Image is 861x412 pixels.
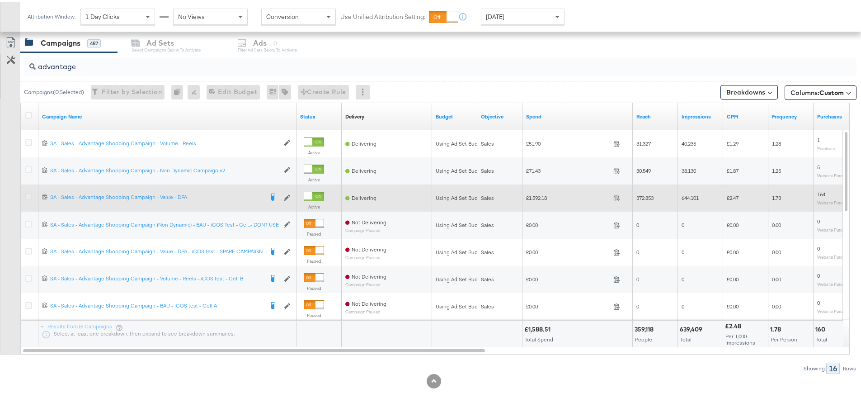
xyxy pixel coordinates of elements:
label: Paused [304,284,324,289]
span: Sales [481,274,494,281]
div: 160 [815,323,828,332]
span: Per 1,000 Impressions [725,331,755,344]
label: Active [304,202,324,208]
span: Not Delivering [352,271,386,278]
div: Using Ad Set Budget [436,220,486,227]
span: 0 [817,216,820,223]
span: Sales [481,301,494,308]
div: SA - Sales - Advantage Shopping Campaign - Value - DPA - iCOS test - SPARE CAMPAIGN [50,246,263,253]
a: The total amount spent to date. [526,111,629,118]
span: Not Delivering [352,244,386,251]
div: Delivery [345,111,364,118]
span: Custom [819,87,844,95]
a: SA - Sales - Advantage Shopping Campaign - Value - DPA - iCOS test - SPARE CAMPAIGN [50,246,263,255]
a: The average cost you've paid to have 1,000 impressions of your ad. [727,111,765,118]
span: 0 [817,243,820,250]
span: 5 [817,162,820,169]
span: 0 [682,301,684,308]
span: Delivering [352,166,376,172]
a: SA - Sales - Advantage Shopping Campaign - Volume - Reels - iCOS test - Cell B [50,273,263,282]
a: SA - Sales - Advantage Shopping Campaign - Volume - Reels [50,138,279,146]
span: No Views [178,11,205,19]
a: Your campaign name. [42,111,293,118]
span: £1.29 [727,138,739,145]
div: Campaigns ( 0 Selected) [24,86,84,95]
span: 0.00 [772,247,781,254]
label: Paused [304,311,324,317]
span: £0.00 [526,220,610,227]
sub: Website Purchases [817,307,854,312]
div: £2.48 [725,320,744,329]
div: Using Ad Set Budget [436,138,486,146]
div: SA - Sales - Advantage Shopping Campaign - Value - DPA [50,192,263,199]
span: 1.25 [772,166,781,172]
label: Active [304,175,324,181]
span: 1 Day Clicks [85,11,120,19]
a: The number of people your ad was served to. [636,111,674,118]
label: Paused [304,229,324,235]
div: 639,409 [680,323,705,332]
a: The maximum amount you're willing to spend on your ads, on average each day or over the lifetime ... [436,111,474,118]
div: Using Ad Set Budget [436,247,486,254]
span: Not Delivering [352,217,386,224]
span: 0 [682,247,684,254]
span: Total Spend [525,334,553,341]
div: SA - Sales - Advantage Shopping Campaign (Non Dynamic) - BAU - iCOS Test - Cel...- DONT USE [50,219,279,227]
div: 457 [87,38,101,46]
div: SA - Sales - Advantage Shopping Campaign - Non Dynamic Campaign v2 [50,165,279,172]
sub: Website Purchases [817,225,854,231]
span: 0 [636,220,639,227]
div: 359,118 [635,323,656,332]
div: Using Ad Set Budget [436,193,486,200]
sub: Campaign Paused [345,226,386,231]
span: £0.00 [727,247,739,254]
span: Sales [481,166,494,172]
label: Use Unified Attribution Setting: [340,11,425,19]
span: [DATE] [486,11,504,19]
span: Sales [481,247,494,254]
span: £2.47 [727,193,739,199]
span: £51.90 [526,138,610,145]
span: 0 [636,247,639,254]
span: 1.28 [772,138,781,145]
div: Rows [842,364,856,370]
a: SA - Sales - Advantage Shopping Campaign - BAU - iCOS test - Cell A [50,300,263,309]
div: Using Ad Set Budget [436,274,486,281]
span: 164 [817,189,825,196]
span: Delivering [352,138,376,145]
button: Columns:Custom [785,84,856,98]
input: Search Campaigns by Name, ID or Objective [36,52,780,70]
span: Not Delivering [352,298,386,305]
span: 1 [817,135,820,142]
span: 0.00 [772,220,781,227]
span: 0.00 [772,301,781,308]
span: 372,853 [636,193,654,199]
div: 16 [826,361,840,372]
span: 0 [817,270,820,277]
a: The number of times your ad was served. On mobile apps an ad is counted as served the first time ... [682,111,720,118]
span: 1.73 [772,193,781,199]
div: Using Ad Set Budget [436,166,486,173]
div: SA - Sales - Advantage Shopping Campaign - BAU - iCOS test - Cell A [50,300,263,308]
span: £1.87 [727,166,739,172]
sub: Website Purchases [817,171,854,176]
span: 40,235 [682,138,696,145]
span: Sales [481,138,494,145]
span: Sales [481,220,494,227]
span: Total [680,334,692,341]
sub: Campaign Paused [345,280,386,285]
span: Sales [481,193,494,199]
span: Delivering [352,193,376,199]
span: £0.00 [526,247,610,254]
div: 1.78 [770,323,784,332]
span: Total [816,334,827,341]
a: The average number of times your ad was served to each person. [772,111,810,118]
a: Reflects the ability of your Ad Campaign to achieve delivery based on ad states, schedule and bud... [345,111,364,118]
a: Shows the current state of your Ad Campaign. [300,111,338,118]
label: Active [304,148,324,154]
span: People [635,334,652,341]
div: Campaigns [41,36,80,47]
button: Breakdowns [720,83,778,98]
sub: Purchase [817,144,835,149]
span: £0.00 [526,274,610,281]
